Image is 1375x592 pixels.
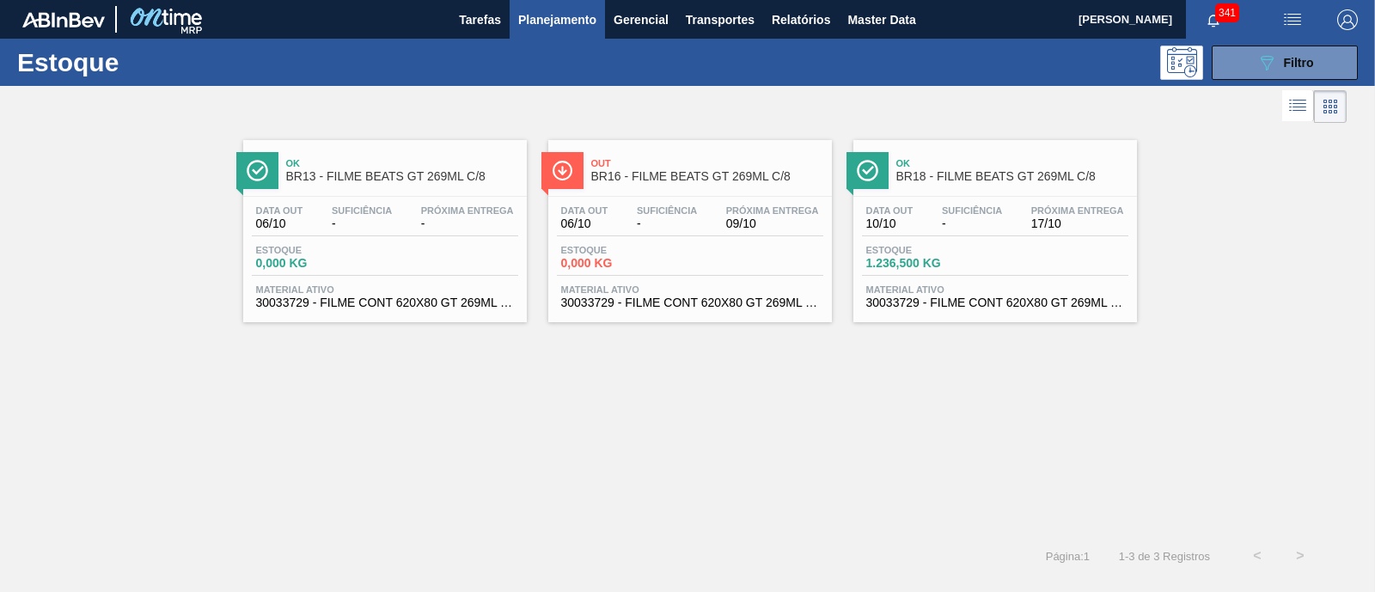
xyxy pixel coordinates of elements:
[561,257,681,270] span: 0,000 KG
[847,9,915,30] span: Master Data
[866,296,1124,309] span: 30033729 - FILME CONT 620X80 GT 269ML C 8 NIV25
[256,257,376,270] span: 0,000 KG
[866,217,914,230] span: 10/10
[561,296,819,309] span: 30033729 - FILME CONT 620X80 GT 269ML C 8 NIV25
[866,257,987,270] span: 1.236,500 KG
[256,217,303,230] span: 06/10
[866,284,1124,295] span: Material ativo
[561,284,819,295] span: Material ativo
[1046,550,1090,563] span: Página : 1
[942,217,1002,230] span: -
[561,245,681,255] span: Estoque
[1284,56,1314,70] span: Filtro
[332,217,392,230] span: -
[614,9,669,30] span: Gerencial
[896,170,1128,183] span: BR18 - FILME BEATS GT 269ML C/8
[1314,90,1347,123] div: Visão em Cards
[1031,217,1124,230] span: 17/10
[1186,8,1241,32] button: Notificações
[22,12,105,27] img: TNhmsLtSVTkK8tSr43FrP2fwEKptu5GPRR3wAAAABJRU5ErkJggg==
[1337,9,1358,30] img: Logout
[1279,534,1322,577] button: >
[686,9,755,30] span: Transportes
[1115,550,1210,563] span: 1 - 3 de 3 Registros
[866,205,914,216] span: Data out
[1031,205,1124,216] span: Próxima Entrega
[1282,9,1303,30] img: userActions
[459,9,501,30] span: Tarefas
[256,245,376,255] span: Estoque
[518,9,596,30] span: Planejamento
[247,160,268,181] img: Ícone
[840,127,1146,322] a: ÍconeOkBR18 - FILME BEATS GT 269ML C/8Data out10/10Suficiência-Próxima Entrega17/10Estoque1.236,5...
[866,245,987,255] span: Estoque
[17,52,266,72] h1: Estoque
[286,158,518,168] span: Ok
[896,158,1128,168] span: Ok
[857,160,878,181] img: Ícone
[942,205,1002,216] span: Suficiência
[772,9,830,30] span: Relatórios
[1215,3,1239,22] span: 341
[637,217,697,230] span: -
[1160,46,1203,80] div: Pogramando: nenhum usuário selecionado
[1212,46,1358,80] button: Filtro
[230,127,535,322] a: ÍconeOkBR13 - FILME BEATS GT 269ML C/8Data out06/10Suficiência-Próxima Entrega-Estoque0,000 KGMat...
[256,296,514,309] span: 30033729 - FILME CONT 620X80 GT 269ML C 8 NIV25
[726,205,819,216] span: Próxima Entrega
[256,284,514,295] span: Material ativo
[1282,90,1314,123] div: Visão em Lista
[535,127,840,322] a: ÍconeOutBR16 - FILME BEATS GT 269ML C/8Data out06/10Suficiência-Próxima Entrega09/10Estoque0,000 ...
[256,205,303,216] span: Data out
[332,205,392,216] span: Suficiência
[286,170,518,183] span: BR13 - FILME BEATS GT 269ML C/8
[726,217,819,230] span: 09/10
[421,217,514,230] span: -
[1236,534,1279,577] button: <
[561,217,608,230] span: 06/10
[637,205,697,216] span: Suficiência
[561,205,608,216] span: Data out
[591,158,823,168] span: Out
[421,205,514,216] span: Próxima Entrega
[552,160,573,181] img: Ícone
[591,170,823,183] span: BR16 - FILME BEATS GT 269ML C/8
